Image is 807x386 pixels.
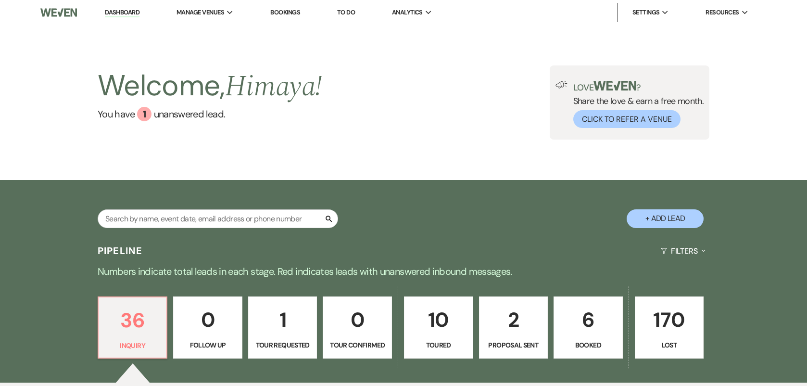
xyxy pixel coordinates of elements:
a: 2Proposal Sent [479,296,548,359]
p: Follow Up [179,340,236,350]
div: 1 [137,107,151,121]
p: Tour Confirmed [329,340,386,350]
p: 0 [179,304,236,336]
p: Inquiry [104,340,161,351]
p: Proposal Sent [485,340,542,350]
p: 2 [485,304,542,336]
h3: Pipeline [98,244,143,257]
button: Click to Refer a Venue [573,110,681,128]
p: Toured [410,340,467,350]
a: 10Toured [404,296,473,359]
span: Himaya ! [225,64,322,109]
a: 6Booked [554,296,623,359]
img: weven-logo-green.svg [593,81,636,90]
button: Filters [657,238,709,264]
input: Search by name, event date, email address or phone number [98,209,338,228]
a: You have 1 unanswered lead. [98,107,322,121]
span: Resources [706,8,739,17]
span: Settings [632,8,660,17]
button: + Add Lead [627,209,704,228]
p: 10 [410,304,467,336]
p: Love ? [573,81,704,92]
p: 0 [329,304,386,336]
h2: Welcome, [98,65,322,107]
p: 1 [254,304,311,336]
a: 0Tour Confirmed [323,296,392,359]
a: 36Inquiry [98,296,168,359]
a: To Do [337,8,355,16]
p: Lost [641,340,698,350]
p: 36 [104,304,161,336]
span: Analytics [392,8,423,17]
span: Manage Venues [177,8,224,17]
a: 0Follow Up [173,296,242,359]
p: Numbers indicate total leads in each stage. Red indicates leads with unanswered inbound messages. [57,264,750,279]
p: 170 [641,304,698,336]
div: Share the love & earn a free month. [567,81,704,128]
p: 6 [560,304,617,336]
p: Tour Requested [254,340,311,350]
a: 170Lost [635,296,704,359]
img: Weven Logo [40,2,77,23]
a: 1Tour Requested [248,296,317,359]
p: Booked [560,340,617,350]
a: Bookings [270,8,300,16]
img: loud-speaker-illustration.svg [555,81,567,89]
a: Dashboard [105,8,139,17]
